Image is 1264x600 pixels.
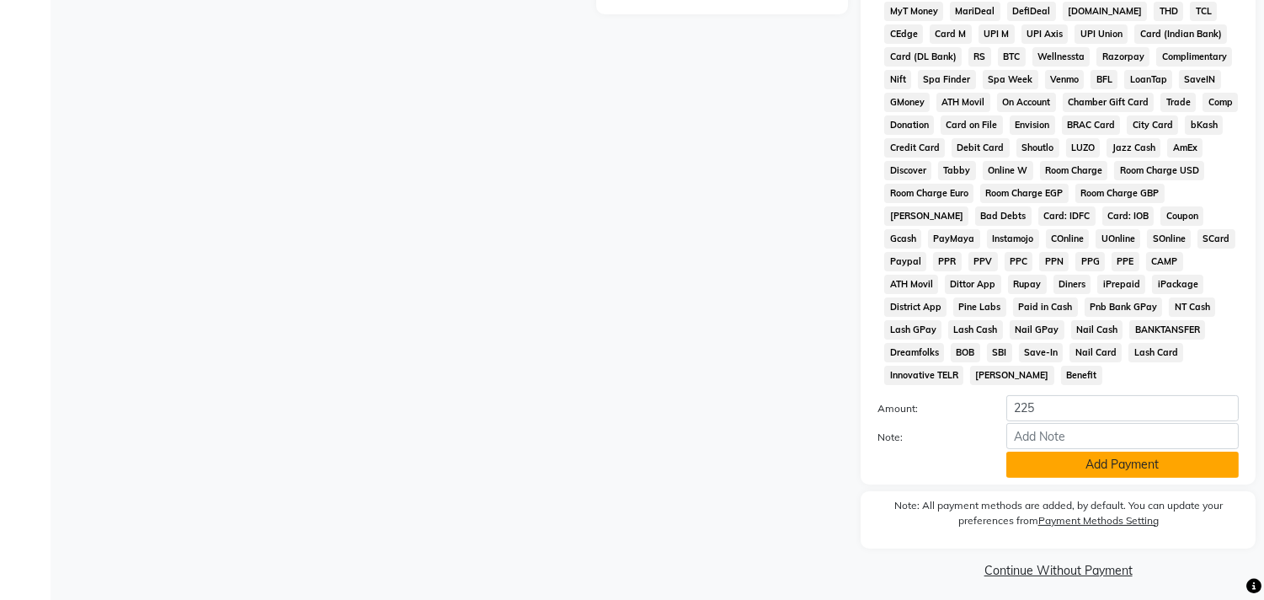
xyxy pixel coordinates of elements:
[1045,70,1085,89] span: Venmo
[941,115,1003,135] span: Card on File
[1019,343,1064,362] span: Save-In
[1053,275,1091,294] span: Diners
[865,401,994,416] label: Amount:
[864,562,1252,580] a: Continue Without Payment
[1197,229,1235,249] span: SCard
[1203,93,1238,112] span: Comp
[1032,47,1091,67] span: Wellnessta
[1185,115,1223,135] span: bKash
[1066,138,1101,158] span: LUZO
[987,229,1039,249] span: Instamojo
[1006,395,1239,421] input: Amount
[950,2,1000,21] span: MariDeal
[1075,252,1105,271] span: PPG
[884,93,930,112] span: GMoney
[952,138,1010,158] span: Debit Card
[930,24,972,44] span: Card M
[865,430,994,445] label: Note:
[1021,24,1069,44] span: UPI Axis
[884,115,934,135] span: Donation
[884,297,947,317] span: District App
[1147,229,1191,249] span: SOnline
[884,70,911,89] span: Nift
[983,161,1033,180] span: Online W
[928,229,980,249] span: PayMaya
[953,297,1006,317] span: Pine Labs
[1096,47,1149,67] span: Razorpay
[1097,275,1145,294] span: iPrepaid
[884,343,944,362] span: Dreamfolks
[1046,229,1090,249] span: COnline
[968,252,998,271] span: PPV
[884,47,962,67] span: Card (DL Bank)
[1156,47,1232,67] span: Complimentary
[884,161,931,180] span: Discover
[884,24,923,44] span: CEdge
[1146,252,1183,271] span: CAMP
[1154,2,1183,21] span: THD
[1038,513,1159,528] label: Payment Methods Setting
[1160,206,1203,226] span: Coupon
[983,70,1038,89] span: Spa Week
[948,320,1003,340] span: Lash Cash
[975,206,1032,226] span: Bad Debts
[1124,70,1172,89] span: LoanTap
[1071,320,1123,340] span: Nail Cash
[1061,366,1102,385] span: Benefit
[997,93,1056,112] span: On Account
[951,343,980,362] span: BOB
[1085,297,1163,317] span: Pnb Bank GPay
[884,252,926,271] span: Paypal
[1160,93,1196,112] span: Trade
[1096,229,1140,249] span: UOnline
[1010,115,1055,135] span: Envision
[1016,138,1059,158] span: Shoutlo
[884,229,921,249] span: Gcash
[877,498,1239,535] label: Note: All payment methods are added, by default. You can update your preferences from
[1127,115,1178,135] span: City Card
[1167,138,1203,158] span: AmEx
[1008,275,1047,294] span: Rupay
[945,275,1001,294] span: Dittor App
[1107,138,1160,158] span: Jazz Cash
[884,138,945,158] span: Credit Card
[933,252,962,271] span: PPR
[1006,423,1239,449] input: Add Note
[1075,24,1128,44] span: UPI Union
[1134,24,1227,44] span: Card (Indian Bank)
[979,24,1015,44] span: UPI M
[1112,252,1139,271] span: PPE
[970,366,1054,385] span: [PERSON_NAME]
[1102,206,1155,226] span: Card: IOB
[918,70,976,89] span: Spa Finder
[936,93,990,112] span: ATH Movil
[884,366,963,385] span: Innovative TELR
[1063,2,1148,21] span: [DOMAIN_NAME]
[884,206,968,226] span: [PERSON_NAME]
[1190,2,1217,21] span: TCL
[980,184,1069,203] span: Room Charge EGP
[1069,343,1122,362] span: Nail Card
[1039,252,1069,271] span: PPN
[1005,252,1033,271] span: PPC
[1152,275,1203,294] span: iPackage
[1169,297,1215,317] span: NT Cash
[1128,343,1183,362] span: Lash Card
[1040,161,1108,180] span: Room Charge
[884,184,973,203] span: Room Charge Euro
[1013,297,1078,317] span: Paid in Cash
[1010,320,1064,340] span: Nail GPay
[1114,161,1204,180] span: Room Charge USD
[968,47,991,67] span: RS
[1006,452,1239,478] button: Add Payment
[884,320,941,340] span: Lash GPay
[1129,320,1205,340] span: BANKTANSFER
[1007,2,1056,21] span: DefiDeal
[938,161,976,180] span: Tabby
[884,2,943,21] span: MyT Money
[1062,115,1121,135] span: BRAC Card
[884,275,938,294] span: ATH Movil
[1063,93,1155,112] span: Chamber Gift Card
[1091,70,1117,89] span: BFL
[1179,70,1221,89] span: SaveIN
